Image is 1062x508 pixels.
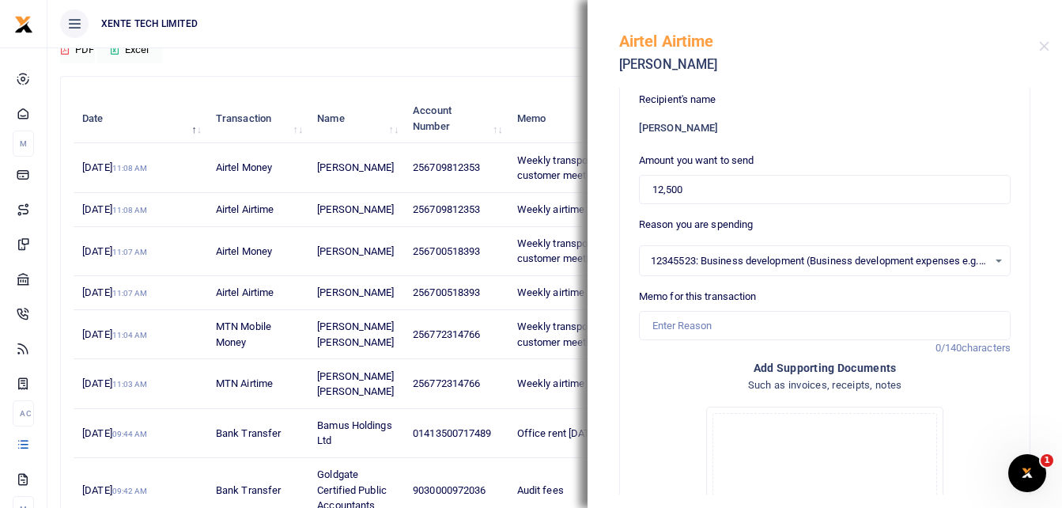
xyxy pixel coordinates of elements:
label: Memo for this transaction [639,289,757,305]
span: Weekly transport facilitation for customer meetings [517,237,660,265]
span: [DATE] [82,427,147,439]
span: Weekly airtime facilitation [517,203,636,215]
h6: [PERSON_NAME] [639,122,1011,135]
span: [PERSON_NAME] [317,161,394,173]
button: Close [1039,41,1049,51]
li: M [13,131,34,157]
h4: Such as invoices, receipts, notes [639,377,1011,394]
th: Date: activate to sort column descending [74,94,207,143]
small: 09:42 AM [112,487,148,495]
span: [DATE] [82,328,147,340]
span: Airtel Airtime [216,203,274,215]
span: [PERSON_NAME] [PERSON_NAME] [317,320,394,348]
img: logo-small [14,15,33,34]
span: [PERSON_NAME] [317,286,394,298]
span: Weekly transport facilitation for customer meetings [517,320,660,348]
span: MTN Mobile Money [216,320,271,348]
span: 1 [1041,454,1053,467]
span: 12345523: Business development (Business development expenses e.g. meetings, transport ) [651,253,988,269]
th: Transaction: activate to sort column ascending [207,94,308,143]
span: Airtel Money [216,245,272,257]
span: Bamus Holdings Ltd [317,419,391,447]
th: Name: activate to sort column ascending [308,94,404,143]
h4: Add supporting Documents [639,359,1011,377]
li: Ac [13,400,34,426]
span: 9030000972036 [413,484,486,496]
span: [DATE] [82,161,147,173]
button: PDF [60,36,95,63]
iframe: Intercom live chat [1008,454,1046,492]
th: Account Number: activate to sort column ascending [404,94,508,143]
small: 11:03 AM [112,380,148,389]
span: Bank Transfer [216,484,281,496]
span: Bank Transfer [216,427,281,439]
span: Audit fees [517,484,564,496]
span: Airtel Money [216,161,272,173]
small: 11:07 AM [112,248,148,256]
span: [DATE] [82,245,147,257]
small: 11:07 AM [112,289,148,298]
h5: [PERSON_NAME] [619,57,1039,73]
span: 01413500717489 [413,427,491,439]
a: logo-small logo-large logo-large [14,17,33,29]
label: Recipient's name [639,92,716,108]
h5: Airtel Airtime [619,32,1039,51]
span: 0/140 [935,342,962,354]
small: 11:04 AM [112,331,148,339]
span: XENTE TECH LIMITED [95,17,204,31]
span: Weekly airtime facilitation [517,377,636,389]
th: Memo: activate to sort column ascending [508,94,692,143]
small: 11:08 AM [112,206,148,214]
span: 256700518393 [413,245,480,257]
span: 256709812353 [413,203,480,215]
span: [DATE] [82,286,147,298]
span: Weekly transport facilitation for customer meetings [517,154,660,182]
span: [DATE] [82,203,147,215]
input: Enter Reason [639,311,1011,341]
span: Airtel Airtime [216,286,274,298]
input: UGX [639,175,1011,205]
span: [DATE] [82,377,147,389]
span: Office rent [DATE] [517,427,599,439]
span: characters [962,342,1011,354]
button: Excel [97,36,162,63]
label: Reason you are spending [639,217,753,233]
span: [PERSON_NAME] [317,245,394,257]
span: [DATE] [82,484,147,496]
span: [PERSON_NAME] [317,203,394,215]
small: 09:44 AM [112,430,148,438]
span: Weekly airtime facilitation [517,286,636,298]
span: [PERSON_NAME] [PERSON_NAME] [317,370,394,398]
label: Amount you want to send [639,153,754,169]
small: 11:08 AM [112,164,148,172]
span: MTN Airtime [216,377,273,389]
span: 256709812353 [413,161,480,173]
span: 256772314766 [413,328,480,340]
span: 256700518393 [413,286,480,298]
span: 256772314766 [413,377,480,389]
